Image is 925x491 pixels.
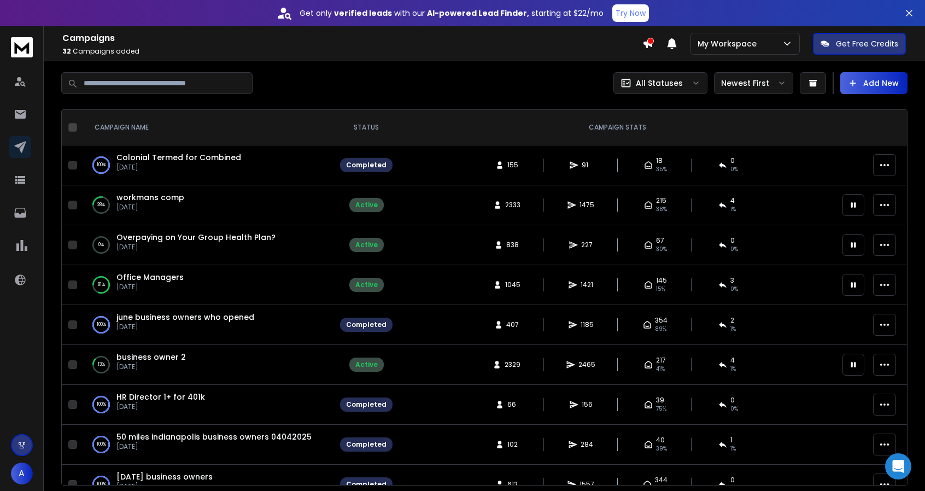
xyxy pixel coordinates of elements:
[656,436,665,445] span: 40
[885,453,911,480] div: Open Intercom Messenger
[656,445,667,453] span: 39 %
[730,285,738,294] span: 0 %
[656,365,665,373] span: 41 %
[581,320,594,329] span: 1185
[116,163,241,172] p: [DATE]
[730,445,736,453] span: 1 %
[506,241,519,249] span: 838
[581,241,593,249] span: 227
[116,243,276,252] p: [DATE]
[81,385,333,425] td: 100%HR Director 1+ for 401k[DATE]
[62,32,642,45] h1: Campaigns
[333,110,399,145] th: STATUS
[355,360,378,369] div: Active
[730,436,733,445] span: 1
[730,156,735,165] span: 0
[616,8,646,19] p: Try Now
[507,400,518,409] span: 66
[656,156,663,165] span: 18
[97,439,106,450] p: 100 %
[612,4,649,22] button: Try Now
[300,8,604,19] p: Get only with our starting at $22/mo
[346,480,387,489] div: Completed
[116,471,213,482] a: [DATE] business owners
[730,245,738,254] span: 0 %
[11,463,33,484] button: A
[714,72,793,94] button: Newest First
[656,356,666,365] span: 217
[81,110,333,145] th: CAMPAIGN NAME
[730,356,735,365] span: 4
[505,201,520,209] span: 2333
[346,400,387,409] div: Completed
[97,319,106,330] p: 100 %
[116,431,312,442] a: 50 miles indianapolis business owners 04042025
[579,201,594,209] span: 1475
[581,280,593,289] span: 1421
[730,196,735,205] span: 4
[656,196,666,205] span: 215
[656,205,667,214] span: 38 %
[98,239,104,250] p: 0 %
[730,325,736,334] span: 1 %
[656,276,667,285] span: 145
[116,402,205,411] p: [DATE]
[97,479,106,490] p: 100 %
[656,396,664,405] span: 39
[81,305,333,345] td: 100%june business owners who opened[DATE]
[81,265,333,305] td: 81%Office Managers[DATE]
[116,323,254,331] p: [DATE]
[655,325,666,334] span: 89 %
[116,152,241,163] a: Colonial Termed for Combined
[81,345,333,385] td: 13%business owner 2[DATE]
[346,440,387,449] div: Completed
[507,440,518,449] span: 102
[730,205,736,214] span: 1 %
[116,272,184,283] a: Office Managers
[81,185,333,225] td: 28%workmans comp[DATE]
[98,359,105,370] p: 13 %
[116,442,312,451] p: [DATE]
[355,241,378,249] div: Active
[730,165,738,174] span: 0 %
[730,276,734,285] span: 3
[730,316,734,325] span: 2
[116,312,254,323] a: june business owners who opened
[656,405,666,413] span: 75 %
[11,37,33,57] img: logo
[116,232,276,243] a: Overpaying on Your Group Health Plan?
[730,365,736,373] span: 1 %
[656,236,664,245] span: 67
[116,352,186,363] a: business owner 2
[655,316,668,325] span: 354
[578,360,595,369] span: 2465
[836,38,898,49] p: Get Free Credits
[582,400,593,409] span: 156
[334,8,392,19] strong: verified leads
[81,225,333,265] td: 0%Overpaying on Your Group Health Plan?[DATE]
[81,145,333,185] td: 100%Colonial Termed for Combined[DATE]
[427,8,529,19] strong: AI-powered Lead Finder,
[730,396,735,405] span: 0
[505,360,520,369] span: 2329
[116,363,186,371] p: [DATE]
[116,203,184,212] p: [DATE]
[730,236,735,245] span: 0
[656,165,667,174] span: 35 %
[656,245,667,254] span: 30 %
[656,285,665,294] span: 15 %
[116,283,184,291] p: [DATE]
[62,47,642,56] p: Campaigns added
[116,482,213,491] p: [DATE]
[116,192,184,203] a: workmans comp
[581,440,593,449] span: 284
